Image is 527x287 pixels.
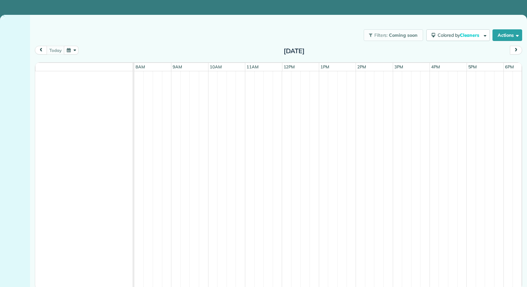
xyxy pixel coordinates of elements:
[438,32,481,38] span: Colored by
[426,29,490,41] button: Colored byCleaners
[208,64,223,69] span: 10am
[492,29,522,41] button: Actions
[389,32,418,38] span: Coming soon
[171,64,183,69] span: 9am
[393,64,404,69] span: 3pm
[504,64,515,69] span: 6pm
[134,64,146,69] span: 8am
[46,46,64,54] button: today
[319,64,330,69] span: 1pm
[35,46,47,54] button: prev
[356,64,367,69] span: 2pm
[254,47,334,54] h2: [DATE]
[374,32,388,38] span: Filters:
[430,64,441,69] span: 4pm
[245,64,260,69] span: 11am
[282,64,296,69] span: 12pm
[460,32,481,38] span: Cleaners
[510,46,522,54] button: next
[467,64,478,69] span: 5pm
